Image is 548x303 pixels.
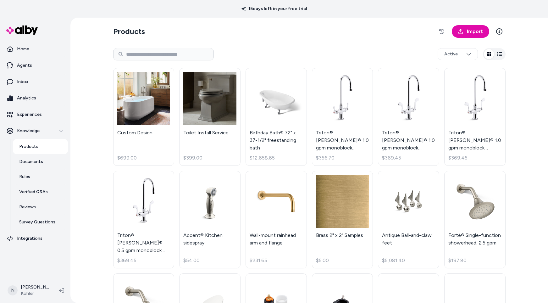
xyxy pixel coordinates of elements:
[312,171,373,269] a: Brass 2" x 2" SamplesBrass 2" x 2" Samples$5.00
[21,290,49,297] span: Kohler
[13,154,68,169] a: Documents
[113,26,145,36] h2: Products
[13,169,68,184] a: Rules
[438,48,478,60] button: Active
[246,171,307,269] a: Wall-mount rainhead arm and flangeWall-mount rainhead arm and flange$231.65
[19,204,36,210] p: Reviews
[3,58,68,73] a: Agents
[444,171,506,269] a: Forté® Single-function showerhead, 2.5 gpmForté® Single-function showerhead, 2.5 gpm$197.80
[21,284,49,290] p: [PERSON_NAME]
[19,143,38,150] p: Products
[17,128,40,134] p: Knowledge
[3,91,68,106] a: Analytics
[444,68,506,166] a: Triton® Bowe® 1.0 gpm monoblock gooseneck bathroom sink faucet with laminar flow and wristblade h...
[13,199,68,215] a: Reviews
[19,189,48,195] p: Verified Q&As
[246,68,307,166] a: Birthday Bath® 72" x 37-1/2" freestanding bathBirthday Bath® 72" x 37-1/2" freestanding bath$12,6...
[19,159,43,165] p: Documents
[113,171,174,269] a: Triton® Bowe® 0.5 gpm monoblock gooseneck bathroom sink faucet with laminar flow and wristblade h...
[3,123,68,138] button: Knowledge
[19,174,30,180] p: Rules
[17,62,32,69] p: Agents
[3,74,68,89] a: Inbox
[13,215,68,230] a: Survey Questions
[467,28,483,35] span: Import
[113,68,174,166] a: Custom DesignCustom Design$699.00
[17,46,29,52] p: Home
[17,79,28,85] p: Inbox
[19,219,55,225] p: Survey Questions
[8,285,18,295] span: N
[179,171,241,269] a: Accent® Kitchen sidesprayAccent® Kitchen sidespray$54.00
[17,111,42,118] p: Experiences
[238,6,311,12] p: 15 days left in your free trial
[3,231,68,246] a: Integrations
[13,184,68,199] a: Verified Q&As
[6,25,38,35] img: alby Logo
[3,107,68,122] a: Experiences
[13,139,68,154] a: Products
[17,95,36,101] p: Analytics
[312,68,373,166] a: Triton® Bowe® 1.0 gpm monoblock gooseneck bathroom sink faucet with aerated flow and lever handle...
[4,280,54,300] button: N[PERSON_NAME]Kohler
[179,68,241,166] a: Toilet Install ServiceToilet Install Service$399.00
[17,235,42,242] p: Integrations
[378,171,439,269] a: Antique Ball-and-claw feetAntique Ball-and-claw feet$5,081.40
[378,68,439,166] a: Triton® Bowe® 1.0 gpm monoblock gooseneck bathroom sink faucet with aerated flow and wristblade h...
[452,25,489,38] a: Import
[3,42,68,57] a: Home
